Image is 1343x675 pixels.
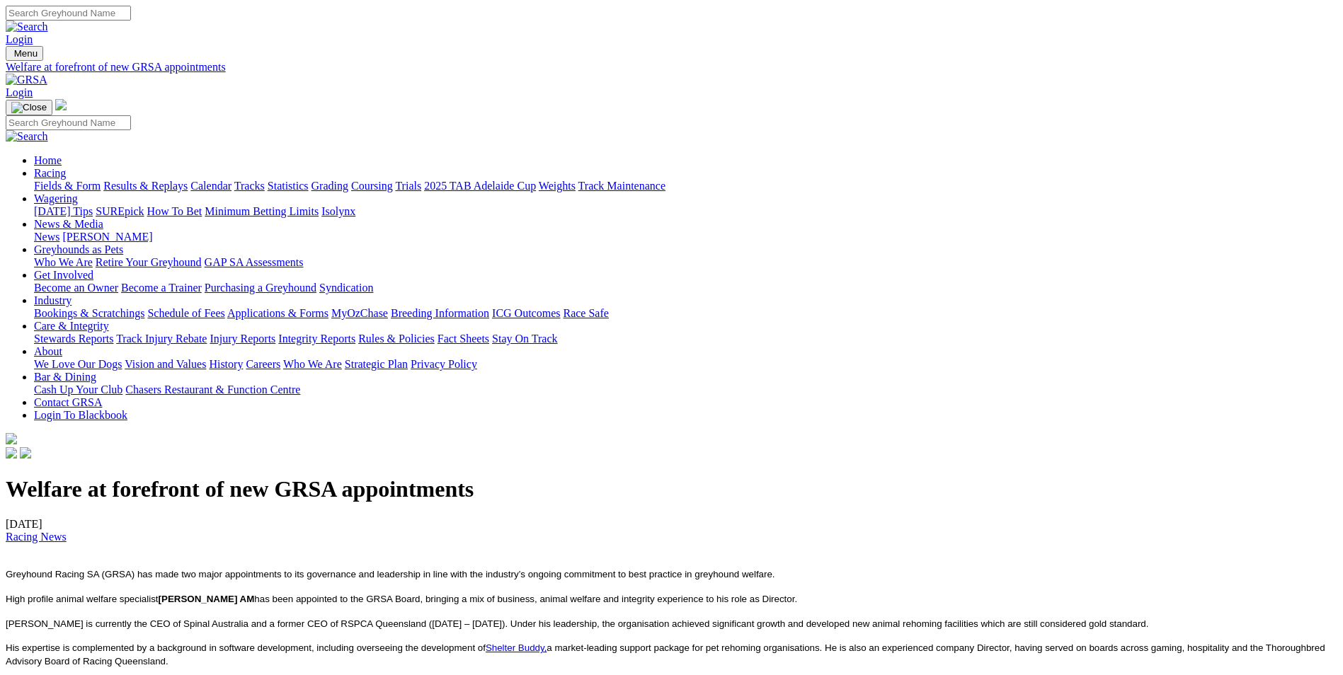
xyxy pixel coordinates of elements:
a: Fields & Form [34,180,101,192]
a: Breeding Information [391,307,489,319]
img: Close [11,102,47,113]
a: ICG Outcomes [492,307,560,319]
a: Stay On Track [492,333,557,345]
div: Bar & Dining [34,383,1337,396]
a: Strategic Plan [345,358,408,370]
h1: Welfare at forefront of new GRSA appointments [6,476,1337,502]
a: Privacy Policy [411,358,477,370]
a: Bookings & Scratchings [34,307,144,319]
div: Greyhounds as Pets [34,256,1337,269]
img: GRSA [6,74,47,86]
a: Retire Your Greyhound [96,256,202,268]
a: Industry [34,294,72,306]
a: Who We Are [283,358,342,370]
img: Search [6,21,48,33]
a: Greyhounds as Pets [34,243,123,255]
a: Contact GRSA [34,396,102,408]
a: Coursing [351,180,393,192]
a: Results & Replays [103,180,188,192]
img: twitter.svg [20,447,31,458]
a: History [209,358,243,370]
a: Shelter Buddy, [486,642,547,653]
a: About [34,345,62,357]
img: Search [6,130,48,143]
img: logo-grsa-white.png [55,99,67,110]
div: About [34,358,1337,371]
b: [PERSON_NAME] AM [159,594,255,604]
span: [PERSON_NAME] is currently the CEO of Spinal Australia and a former CEO of RSPCA Queensland ([DAT... [6,618,1148,629]
a: Track Injury Rebate [116,333,207,345]
div: Racing [34,180,1337,192]
a: Home [34,154,62,166]
a: News [34,231,59,243]
div: Get Involved [34,282,1337,294]
span: [DATE] [6,518,67,543]
a: Trials [395,180,421,192]
a: Become a Trainer [121,282,202,294]
span: Greyhound Racing SA (GRSA) has made two major appointments to its governance and leadership in li... [6,569,775,579]
a: Weights [539,180,576,192]
a: Racing News [6,531,67,543]
a: Vision and Values [125,358,206,370]
span: His expertise is complemented by a background in software development, including overseeing the d... [6,642,1325,667]
a: Rules & Policies [358,333,435,345]
input: Search [6,6,131,21]
a: Grading [312,180,348,192]
div: News & Media [34,231,1337,243]
a: How To Bet [147,205,202,217]
a: Injury Reports [210,333,275,345]
a: Applications & Forms [227,307,328,319]
a: Chasers Restaurant & Function Centre [125,383,300,396]
a: Login To Blackbook [34,409,127,421]
span: Menu [14,48,38,59]
a: Login [6,33,33,45]
a: MyOzChase [331,307,388,319]
a: Calendar [190,180,232,192]
button: Toggle navigation [6,100,52,115]
div: Industry [34,307,1337,320]
button: Toggle navigation [6,46,43,61]
a: Track Maintenance [578,180,665,192]
div: Wagering [34,205,1337,218]
a: Minimum Betting Limits [205,205,319,217]
a: Race Safe [563,307,608,319]
a: [DATE] Tips [34,205,93,217]
img: logo-grsa-white.png [6,433,17,444]
a: Integrity Reports [278,333,355,345]
input: Search [6,115,131,130]
a: Tracks [234,180,265,192]
a: Isolynx [321,205,355,217]
a: Become an Owner [34,282,118,294]
div: Care & Integrity [34,333,1337,345]
a: Careers [246,358,280,370]
a: 2025 TAB Adelaide Cup [424,180,536,192]
a: Cash Up Your Club [34,383,122,396]
a: [PERSON_NAME] [62,231,152,243]
a: SUREpick [96,205,144,217]
a: Racing [34,167,66,179]
a: Wagering [34,192,78,204]
a: News & Media [34,218,103,230]
img: facebook.svg [6,447,17,458]
a: GAP SA Assessments [205,256,304,268]
a: Welfare at forefront of new GRSA appointments [6,61,1337,74]
a: Fact Sheets [438,333,489,345]
a: Schedule of Fees [147,307,224,319]
a: Who We Are [34,256,93,268]
a: Syndication [319,282,373,294]
a: We Love Our Dogs [34,358,122,370]
a: Statistics [268,180,309,192]
a: Get Involved [34,269,93,281]
a: Bar & Dining [34,371,96,383]
a: Stewards Reports [34,333,113,345]
a: Login [6,86,33,98]
a: Purchasing a Greyhound [205,282,316,294]
span: High profile animal welfare specialist has been appointed to the GRSA Board, bringing a mix of bu... [6,594,797,604]
a: Care & Integrity [34,320,109,332]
